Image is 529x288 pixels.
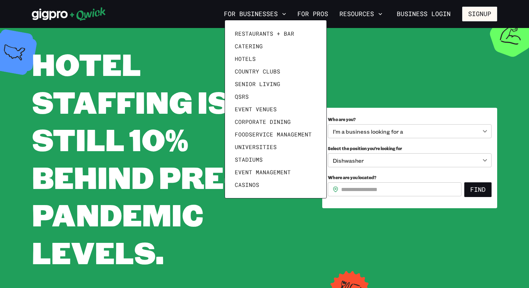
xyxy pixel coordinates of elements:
[235,80,280,87] span: Senior Living
[235,43,263,50] span: Catering
[128,271,401,288] iframe: Netlify Drawer
[235,30,294,37] span: Restaurants + Bar
[235,55,256,62] span: Hotels
[235,156,263,163] span: Stadiums
[235,106,277,113] span: Event Venues
[235,131,312,138] span: Foodservice Management
[235,68,280,75] span: Country Clubs
[235,169,291,176] span: Event Management
[235,143,277,150] span: Universities
[235,93,249,100] span: QSRs
[235,118,291,125] span: Corporate Dining
[235,181,259,188] span: Casinos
